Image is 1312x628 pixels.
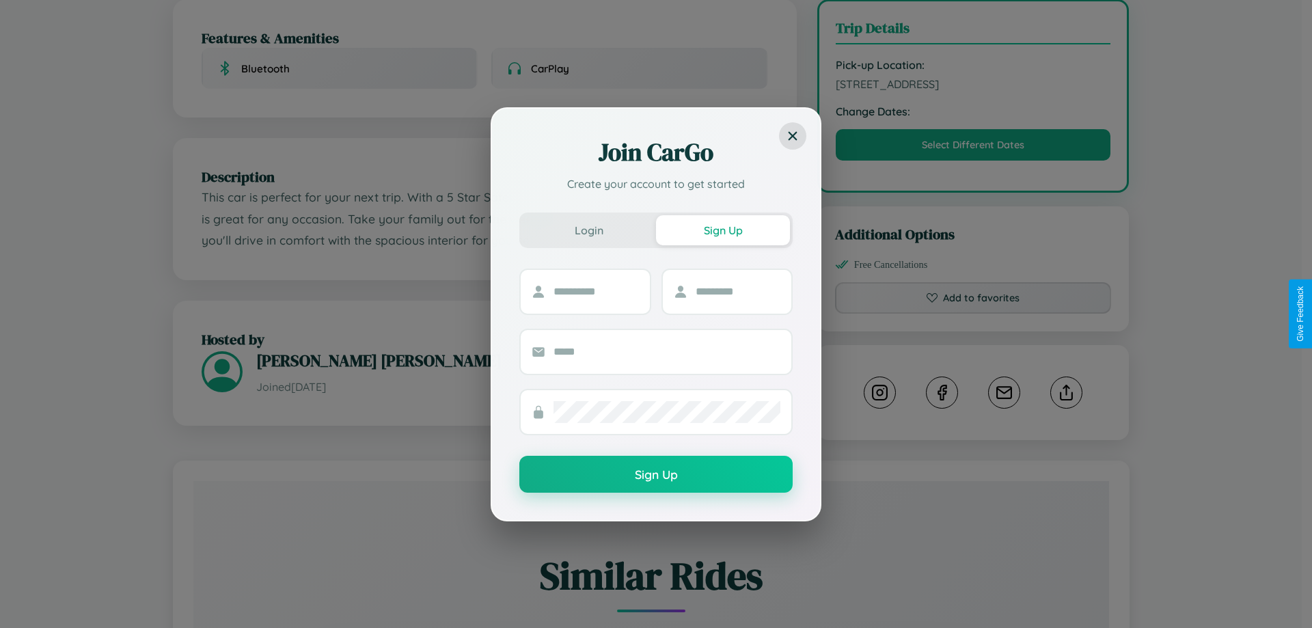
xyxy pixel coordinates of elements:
[1296,286,1305,342] div: Give Feedback
[656,215,790,245] button: Sign Up
[519,176,793,192] p: Create your account to get started
[519,136,793,169] h2: Join CarGo
[522,215,656,245] button: Login
[519,456,793,493] button: Sign Up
